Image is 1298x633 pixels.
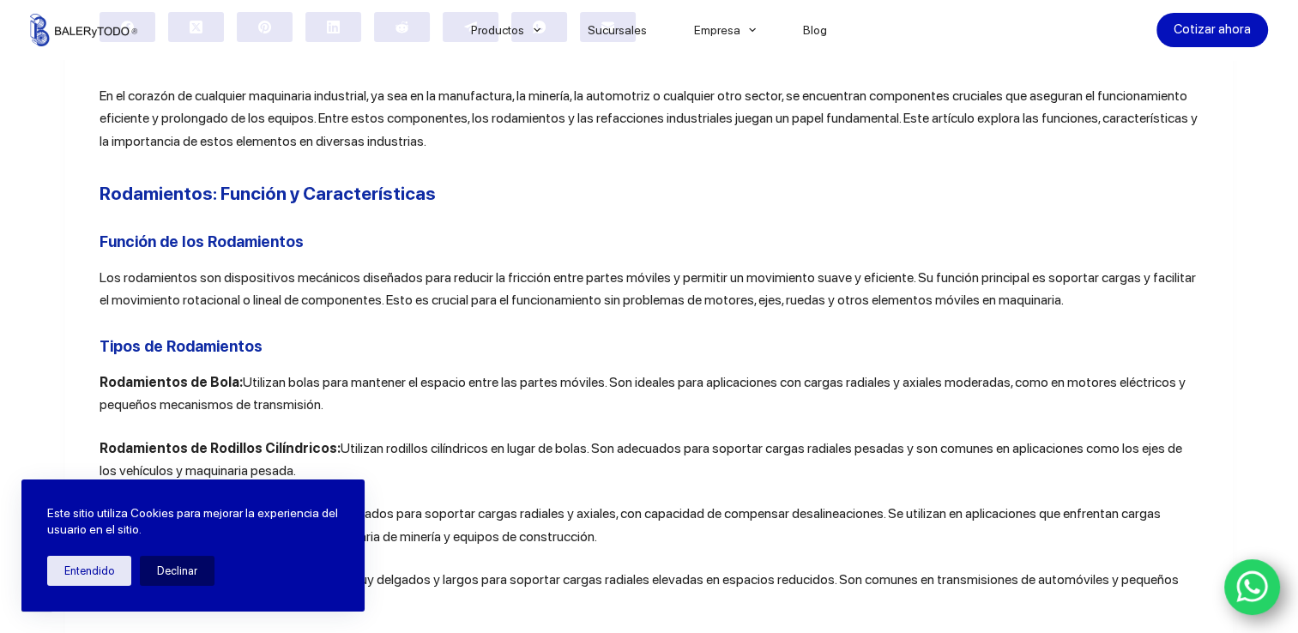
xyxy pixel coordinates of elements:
p: Los rodamientos son dispositivos mecánicos diseñados para reducir la fricción entre partes móvile... [100,267,1199,312]
p: Utilizan rodillos cilíndricos en lugar de bolas. Son adecuados para soportar cargas radiales pesa... [100,437,1199,483]
button: Entendido [47,556,131,586]
p: Utilizan rodillos muy delgados y largos para soportar cargas radiales elevadas en espacios reduci... [100,569,1199,614]
p: En el corazón de cualquier maquinaria industrial, ya sea en la manufactura, la minería, la automo... [100,85,1199,153]
a: WhatsApp [1224,559,1281,616]
p: Utilizan bolas para mantener el espacio entre las partes móviles. Son ideales para aplicaciones c... [100,371,1199,417]
strong: Rodamientos de Bola: [100,374,243,390]
p: Este sitio utiliza Cookies para mejorar la experiencia del usuario en el sitio. [47,505,339,539]
button: Declinar [140,556,214,586]
h3: Tipos de Rodamientos [100,335,1199,358]
h2: Rodamientos: Función y Características [100,180,1199,208]
p: Diseñados para soportar cargas radiales y axiales, con capacidad de compensar desalineaciones. Se... [100,503,1199,548]
strong: Rodamientos de Rodillos Cilíndricos: [100,440,341,456]
img: Balerytodo [30,14,137,46]
h3: Función de los Rodamientos [100,230,1199,253]
a: Cotizar ahora [1156,13,1268,47]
